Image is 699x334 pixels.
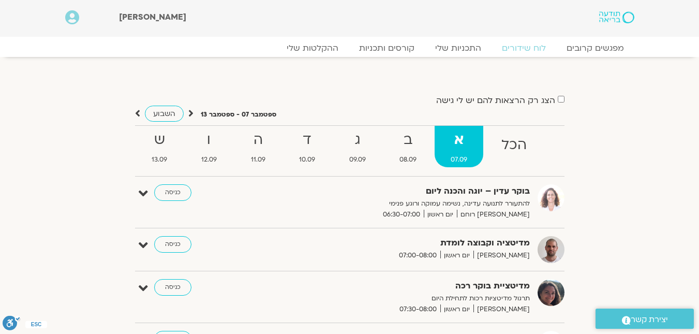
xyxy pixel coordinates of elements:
span: 07:00-08:00 [395,250,440,261]
span: 07:30-08:00 [396,304,440,315]
a: ד10.09 [283,126,331,167]
strong: ה [235,128,281,152]
strong: מדיטציית בוקר רכה [276,279,530,293]
a: ג09.09 [333,126,382,167]
span: [PERSON_NAME] רוחם [457,209,530,220]
span: [PERSON_NAME] [473,250,530,261]
a: הכל [485,126,543,167]
span: יצירת קשר [631,313,668,327]
a: כניסה [154,184,191,201]
strong: ב [384,128,433,152]
a: קורסים ותכניות [349,43,425,53]
nav: Menu [65,43,634,53]
span: השבוע [153,109,175,119]
strong: מדיטציה וקבוצה לומדת [276,236,530,250]
a: ב08.09 [384,126,433,167]
span: 09.09 [333,154,382,165]
a: ו12.09 [185,126,233,167]
span: 10.09 [283,154,331,165]
strong: ו [185,128,233,152]
p: להתעורר לתנועה עדינה, נשימה עמוקה ורוגע פנימי [276,198,530,209]
span: 08.09 [384,154,433,165]
a: לוח שידורים [492,43,556,53]
span: 13.09 [136,154,184,165]
a: התכניות שלי [425,43,492,53]
span: 12.09 [185,154,233,165]
a: ה11.09 [235,126,281,167]
strong: ג [333,128,382,152]
strong: א [435,128,483,152]
label: הצג רק הרצאות להם יש לי גישה [436,96,555,105]
p: תרגול מדיטציות רכות לתחילת היום [276,293,530,304]
span: יום ראשון [440,250,473,261]
a: ש13.09 [136,126,184,167]
a: ההקלטות שלי [276,43,349,53]
strong: ש [136,128,184,152]
span: 11.09 [235,154,281,165]
a: א07.09 [435,126,483,167]
span: 07.09 [435,154,483,165]
span: [PERSON_NAME] [473,304,530,315]
a: כניסה [154,236,191,253]
a: השבוע [145,106,184,122]
a: יצירת קשר [596,309,694,329]
strong: בוקר עדין – יוגה והכנה ליום [276,184,530,198]
strong: ד [283,128,331,152]
span: 06:30-07:00 [379,209,424,220]
a: כניסה [154,279,191,296]
strong: הכל [485,134,543,157]
p: ספטמבר 07 - ספטמבר 13 [201,109,276,120]
span: [PERSON_NAME] [119,11,186,23]
span: יום ראשון [424,209,457,220]
a: מפגשים קרובים [556,43,634,53]
span: יום ראשון [440,304,473,315]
